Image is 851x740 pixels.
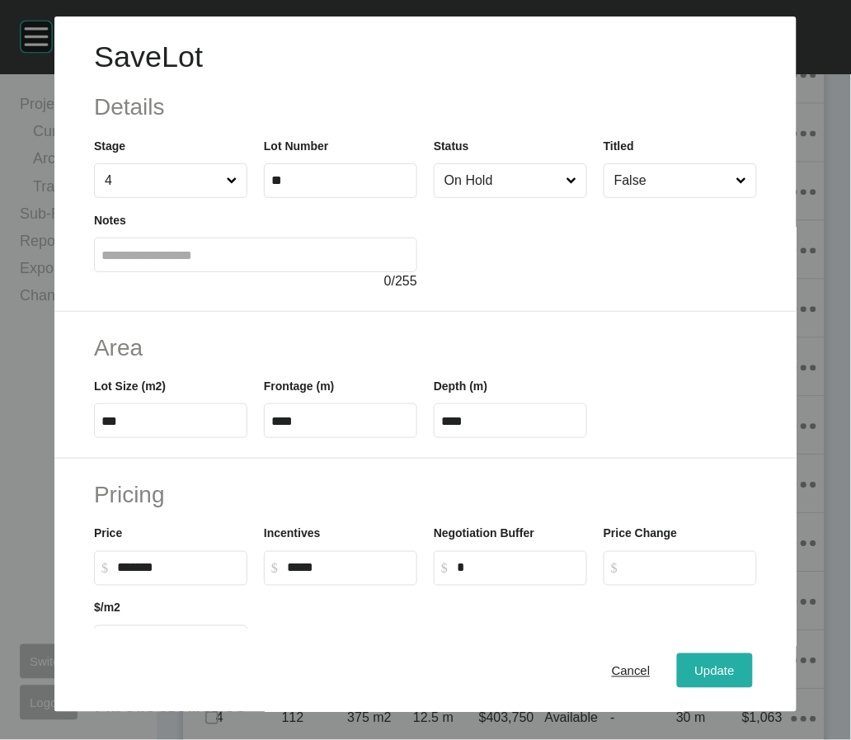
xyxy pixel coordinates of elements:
input: $ [627,561,750,575]
label: $/m2 [94,601,120,615]
label: Notes [94,214,126,227]
label: Frontage (m) [264,379,335,393]
input: On Hold [441,164,563,197]
tspan: $ [611,562,618,576]
h2: Area [94,332,757,364]
label: Lot Number [264,139,329,153]
input: $ [287,561,410,575]
span: Close menu... [563,164,581,197]
label: Status [434,139,469,153]
button: Update [677,653,753,688]
span: Cancel [612,664,651,678]
span: Close menu... [223,164,241,197]
span: 0 [384,274,392,288]
input: $ [457,561,580,575]
input: 4 [101,164,223,197]
tspan: $ [441,562,448,576]
tspan: $ [271,562,278,576]
h2: Details [94,91,757,123]
label: Stage [94,139,125,153]
label: Price Change [604,527,677,540]
button: Cancel [594,653,669,688]
h2: Pricing [94,478,757,511]
label: Titled [604,139,634,153]
span: Close menu... [733,164,750,197]
input: False [611,164,733,197]
span: Update [695,664,735,678]
label: Price [94,527,122,540]
h1: Save Lot [94,36,757,78]
label: Incentives [264,527,320,540]
div: / 255 [94,272,417,290]
input: $ [117,561,240,575]
label: Depth (m) [434,379,487,393]
tspan: $ [101,562,108,576]
label: Lot Size (m2) [94,379,166,393]
label: Negotiation Buffer [434,527,534,540]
